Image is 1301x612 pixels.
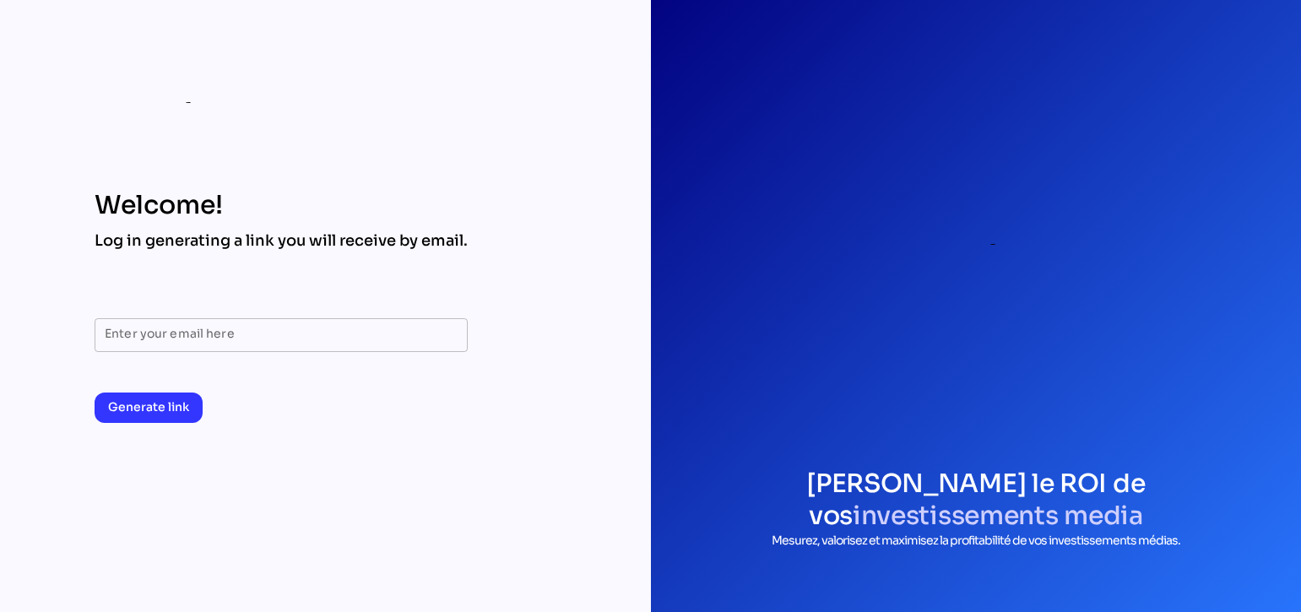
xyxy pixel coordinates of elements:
[95,393,203,423] button: Generate link
[95,190,468,220] div: Welcome!
[105,318,458,352] input: Enter your email here
[685,532,1268,550] p: Mesurez, valorisez et maximisez la profitabilité de vos investissements médias.
[853,500,1143,532] span: investissements media
[786,54,1166,434] div: login
[108,397,189,417] span: Generate link
[685,468,1268,532] h1: [PERSON_NAME] le ROI de vos
[95,230,468,251] div: Log in generating a link you will receive by email.
[95,81,247,110] div: mediaroi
